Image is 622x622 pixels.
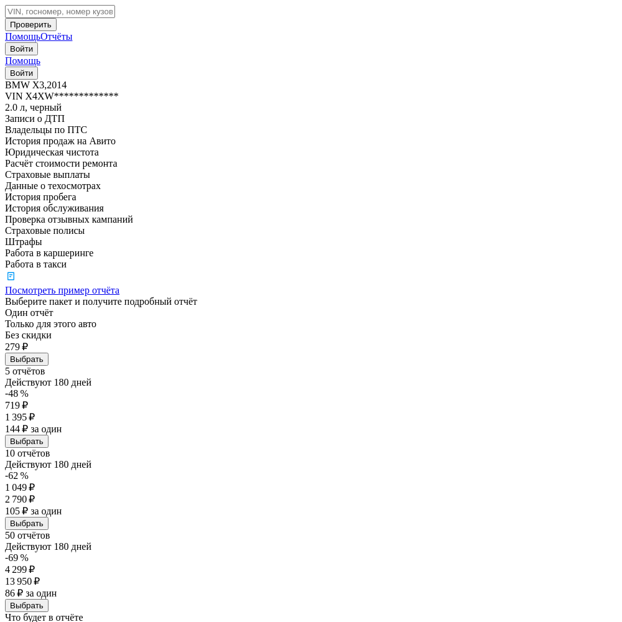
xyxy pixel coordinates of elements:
[5,423,617,435] div: 144 ₽ за один
[5,67,38,80] button: Войти
[5,136,617,147] div: История продаж на Авито
[5,5,115,18] input: VIN, госномер, номер кузова
[5,296,617,307] div: Выберите пакет и получите подробный отчёт
[10,601,44,610] span: Выбрать
[5,576,40,587] span: 13 950 ₽
[5,318,617,330] div: Только для этого авто
[5,91,22,101] span: VIN
[5,448,617,459] div: 10 отчётов
[10,519,44,528] span: Выбрать
[5,259,617,270] div: Работа в такси
[5,530,617,541] div: 50 отчётов
[5,102,617,113] div: 2.0 л, черный
[5,399,617,411] div: 719 ₽
[40,31,72,42] a: Отчёты
[5,353,49,366] button: Выбрать
[5,541,617,552] div: Действуют 180 дней
[5,113,617,124] div: Записи о ДТП
[5,552,29,563] span: -69 %
[5,330,52,340] span: Без скидки
[5,341,617,353] div: 279 ₽
[5,285,617,296] div: Посмотреть пример отчёта
[5,377,617,388] div: Действуют 180 дней
[5,505,617,517] div: 105 ₽ за один
[5,388,29,399] span: -48 %
[5,124,617,136] div: Владельцы по ПТС
[10,355,44,364] span: Выбрать
[5,80,617,91] div: BMW X3 , 2014
[5,481,617,493] div: 1 049 ₽
[5,31,40,42] a: Помощь
[5,494,35,504] span: 2 790 ₽
[5,435,49,448] button: Выбрать
[5,180,617,192] div: Данные о техосмотрах
[10,68,33,78] span: Войти
[5,203,617,214] div: История обслуживания
[5,564,617,575] div: 4 299 ₽
[5,147,617,158] div: Юридическая чистота
[10,44,33,53] span: Войти
[5,55,40,66] a: Помощь
[5,587,617,599] div: 86 ₽ за один
[5,459,617,470] div: Действуют 180 дней
[5,169,617,180] div: Страховые выплаты
[10,20,52,29] span: Проверить
[5,470,29,481] span: -62 %
[5,517,49,530] button: Выбрать
[10,437,44,446] span: Выбрать
[5,599,49,612] button: Выбрать
[5,307,617,318] div: Один отчёт
[5,366,617,377] div: 5 отчётов
[5,158,617,169] div: Расчёт стоимости ремонта
[5,270,617,296] a: Посмотреть пример отчёта
[5,412,35,422] span: 1 395 ₽
[5,214,617,225] div: Проверка отзывных кампаний
[5,42,38,55] button: Войти
[5,248,617,259] div: Работа в каршеринге
[5,225,617,236] div: Страховые полисы
[5,192,617,203] div: История пробега
[5,18,57,31] button: Проверить
[5,236,617,248] div: Штрафы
